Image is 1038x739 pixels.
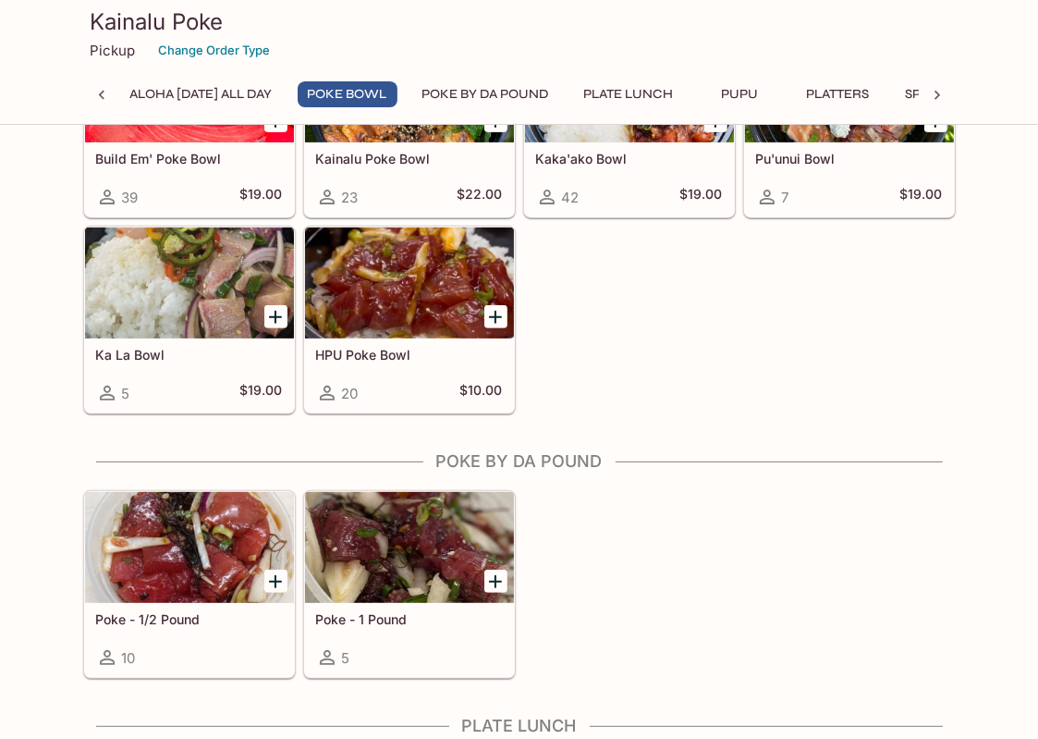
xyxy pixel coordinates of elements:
button: ALOHA [DATE] ALL DAY [120,81,283,107]
span: 23 [342,189,359,206]
span: 7 [782,189,789,206]
h5: $19.00 [900,186,943,208]
h5: Poke - 1 Pound [316,611,503,627]
p: Pickup [91,42,136,59]
button: Plate Lunch [574,81,684,107]
button: Pupu [699,81,782,107]
div: Kaka'ako Bowl [525,31,734,142]
h5: Poke - 1/2 Pound [96,611,283,627]
button: Add Poke - 1 Pound [484,570,507,593]
button: Add Poke - 1/2 Pound [264,570,287,593]
h5: Kaka'ako Bowl [536,151,723,166]
div: Pu'unui Bowl [745,31,954,142]
button: Poke By Da Pound [412,81,559,107]
span: 20 [342,385,359,402]
h4: Plate Lunch [83,716,956,736]
div: HPU Poke Bowl [305,228,514,339]
h5: $19.00 [240,382,283,404]
div: Kainalu Poke Bowl [305,31,514,142]
div: Poke - 1/2 Pound [85,492,294,603]
h5: $19.00 [680,186,723,208]
span: 10 [122,649,136,667]
button: Change Order Type [151,36,279,65]
h5: $10.00 [460,382,503,404]
span: 5 [122,385,130,402]
h5: $22.00 [458,186,503,208]
h5: Kainalu Poke Bowl [316,151,503,166]
div: Build Em' Poke Bowl [85,31,294,142]
a: Poke - 1/2 Pound10 [84,491,295,678]
span: 5 [342,649,350,667]
span: 39 [122,189,139,206]
button: Specials [895,81,978,107]
button: Add Ka La Bowl [264,305,287,328]
h5: Ka La Bowl [96,347,283,363]
h5: HPU Poke Bowl [316,347,503,363]
button: Add HPU Poke Bowl [484,305,507,328]
h5: $19.00 [240,186,283,208]
div: Ka La Bowl [85,228,294,339]
h4: Poke By Da Pound [83,451,956,472]
a: Poke - 1 Pound5 [304,491,515,678]
h3: Kainalu Poke [91,7,948,36]
h5: Build Em' Poke Bowl [96,151,283,166]
a: Ka La Bowl5$19.00 [84,227,295,413]
a: HPU Poke Bowl20$10.00 [304,227,515,413]
button: Platters [797,81,880,107]
button: Poke Bowl [298,81,397,107]
h5: Pu'unui Bowl [756,151,943,166]
div: Poke - 1 Pound [305,492,514,603]
span: 42 [562,189,580,206]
